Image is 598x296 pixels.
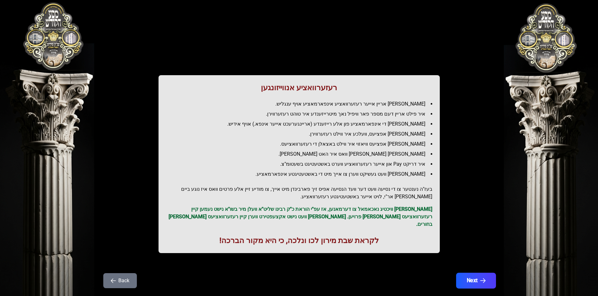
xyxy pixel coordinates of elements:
[171,100,432,108] li: [PERSON_NAME] אריין אייער רעזערוואציע אינפארמאציע אויף ענגליש.
[171,140,432,148] li: [PERSON_NAME] אפציעס וויאזוי איר ווילט באצאלן די רעזערוואציעס.
[166,205,432,228] p: [PERSON_NAME] וויכטיג נאכאמאל צו דערמאנען, אז עפ"י הוראת כ"ק רבינו שליט"א וועלן מיר בשו"א נישט נע...
[103,273,137,288] button: Back
[171,130,432,138] li: [PERSON_NAME] אפציעס, וועלכע איר ווילט רעזערווירן.
[166,236,432,246] h1: לקראת שבת מירון לכו ונלכה, כי היא מקור הברכה!
[166,83,432,93] h1: רעזערוואציע אנווייזונגען
[166,185,432,200] h2: בעז"ה נענטער צו די נסיעה וועט דער וועד הנסיעה אפיס זיך פארבינדן מיט אייך, צו מודיע זיין אלע פרטים...
[171,160,432,168] li: איר דריקט Pay און אייער רעזערוואציע ווערט באשטעטיגט בשעטומ"צ.
[456,273,496,288] button: Next
[171,170,432,178] li: [PERSON_NAME] וועט געשיקט ווערן צו אייך מיט די באשטעטיגטע אינפארמאציע.
[171,120,432,128] li: [PERSON_NAME] די אינפארמאציע פון אלע רייזענדע (אריינגערעכט אייער אינפא.) אויף אידיש.
[171,110,432,118] li: איר פילט אריין דעם מספר פאר וויפיל נאך מיטרייזענדע איר טוהט רעזערווירן.
[171,150,432,158] li: [PERSON_NAME] [PERSON_NAME] וואס איר האט [PERSON_NAME].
